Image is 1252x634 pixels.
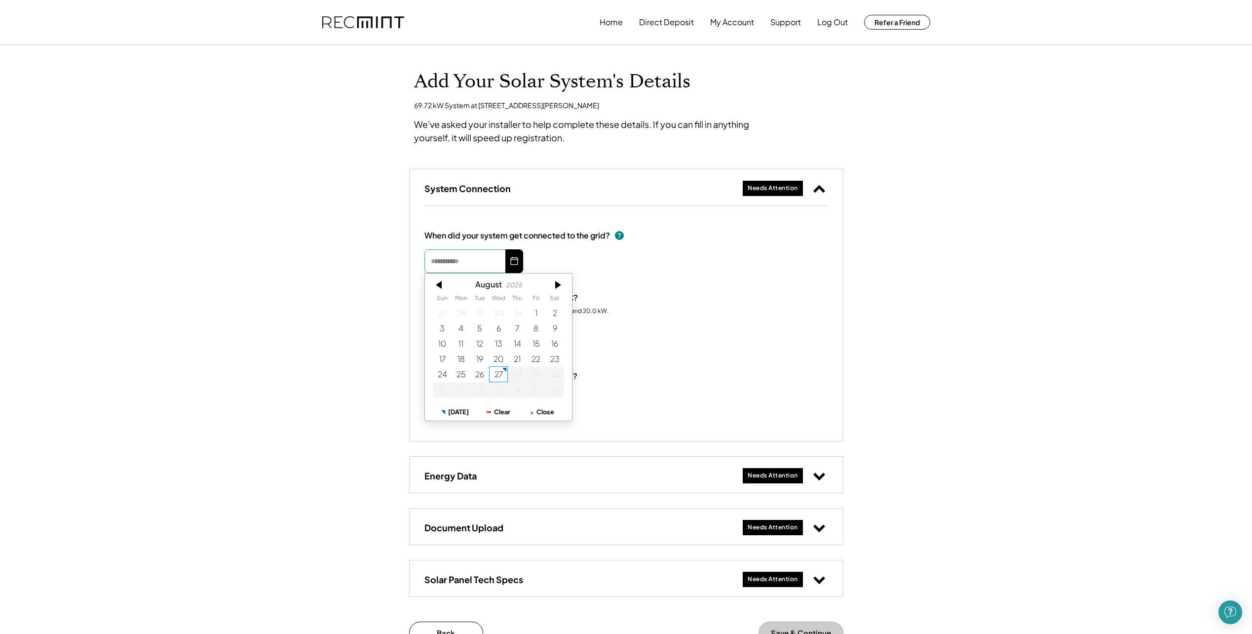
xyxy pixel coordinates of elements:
div: 8/05/2025 [470,320,489,336]
div: We've asked your installer to help complete these details. If you can fill in anything yourself, ... [414,118,784,144]
th: Wednesday [489,295,508,305]
div: 8/13/2025 [489,336,508,352]
div: 8/20/2025 [489,352,508,367]
button: Refer a Friend [864,15,930,30]
div: 8/29/2025 [527,367,545,382]
div: 8/12/2025 [470,336,489,352]
div: 8/01/2025 [527,305,545,320]
div: 9/05/2025 [527,382,545,397]
div: 8/19/2025 [470,352,489,367]
div: 8/09/2025 [545,320,564,336]
div: 7/28/2025 [452,305,470,320]
th: Friday [527,295,545,305]
img: recmint-logotype%403x.png [322,16,404,29]
div: 9/02/2025 [470,382,489,397]
th: Saturday [545,295,564,305]
div: 8/22/2025 [527,352,545,367]
div: 8/14/2025 [508,336,527,352]
div: 8/17/2025 [433,352,452,367]
div: Needs Attention [748,575,798,584]
button: My Account [710,12,754,32]
div: 8/16/2025 [545,336,564,352]
h3: Document Upload [424,522,503,533]
button: Close [520,403,563,421]
div: Needs Attention [748,184,798,193]
div: When did your system get connected to the grid? [424,231,610,241]
div: 8/07/2025 [508,320,527,336]
div: 8/25/2025 [452,367,470,382]
div: Needs Attention [748,523,798,532]
button: Clear [477,403,520,421]
h1: Add Your Solar System's Details [414,70,838,93]
h3: Energy Data [424,470,477,481]
div: 8/27/2025 [489,367,508,382]
div: 9/03/2025 [489,382,508,397]
button: Direct Deposit [639,12,694,32]
div: 8/11/2025 [452,336,470,352]
div: 9/04/2025 [508,382,527,397]
div: 8/18/2025 [452,352,470,367]
div: Open Intercom Messenger [1218,600,1242,624]
div: 8/10/2025 [433,336,452,352]
h3: System Connection [424,183,511,194]
h3: Solar Panel Tech Specs [424,574,523,585]
div: 8/21/2025 [508,352,527,367]
div: 8/30/2025 [545,367,564,382]
div: 7/31/2025 [508,305,527,320]
div: 8/08/2025 [527,320,545,336]
div: 8/03/2025 [433,320,452,336]
button: Home [600,12,623,32]
div: 69.72 kW System at [STREET_ADDRESS][PERSON_NAME] [414,101,599,111]
div: 2025 [505,281,522,289]
div: August [475,279,502,289]
div: 8/28/2025 [508,367,527,382]
div: Needs Attention [748,472,798,480]
button: Log Out [817,12,848,32]
div: 8/04/2025 [452,320,470,336]
div: 8/06/2025 [489,320,508,336]
div: 8/15/2025 [527,336,545,352]
div: 8/31/2025 [433,382,452,397]
div: 7/29/2025 [470,305,489,320]
div: 8/24/2025 [433,367,452,382]
th: Tuesday [470,295,489,305]
div: 7/27/2025 [433,305,452,320]
div: 7/30/2025 [489,305,508,320]
div: 8/23/2025 [545,352,564,367]
div: 9/06/2025 [545,382,564,397]
div: 8/26/2025 [470,367,489,382]
th: Monday [452,295,470,305]
div: 9/01/2025 [452,382,470,397]
button: Support [770,12,801,32]
div: 8/02/2025 [545,305,564,320]
th: Thursday [508,295,527,305]
button: [DATE] [433,403,477,421]
th: Sunday [433,295,452,305]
